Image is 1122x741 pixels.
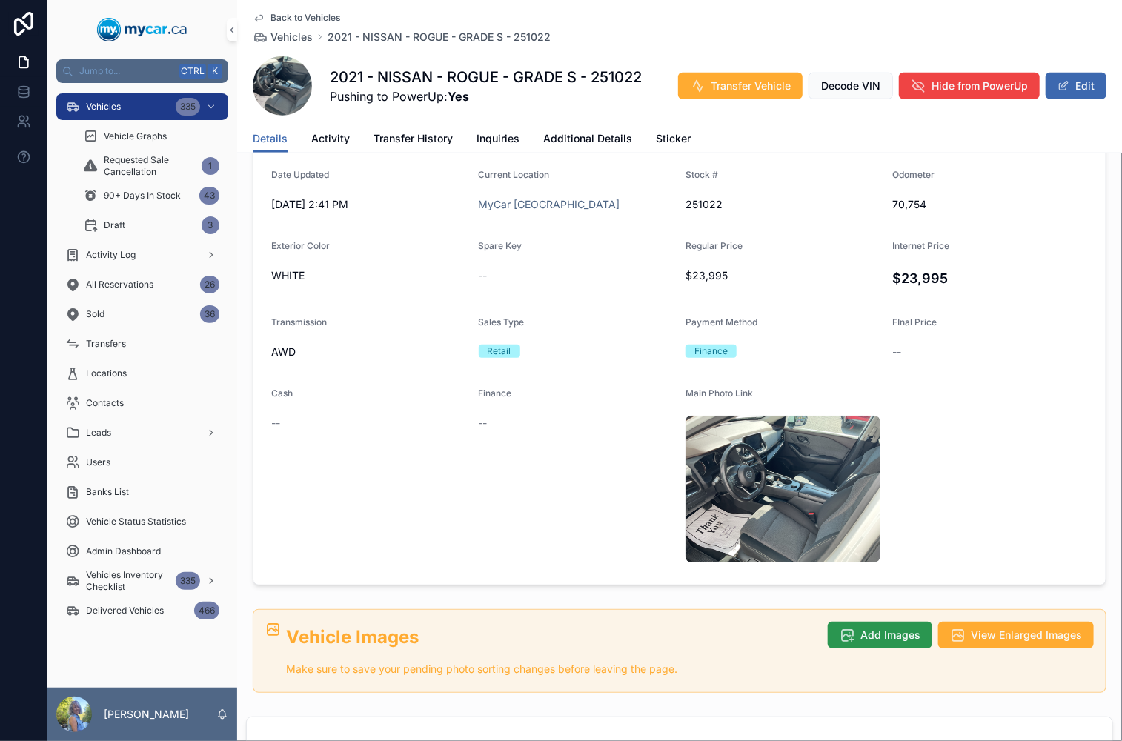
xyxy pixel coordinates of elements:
[271,197,467,212] span: [DATE] 2:41 PM
[86,545,161,557] span: Admin Dashboard
[97,18,187,41] img: App logo
[56,419,228,446] a: Leads
[86,516,186,528] span: Vehicle Status Statistics
[56,360,228,387] a: Locations
[200,305,219,323] div: 36
[809,73,893,99] button: Decode VIN
[330,87,642,105] span: Pushing to PowerUp:
[477,125,519,155] a: Inquiries
[104,130,167,142] span: Vehicle Graphs
[56,449,228,476] a: Users
[678,73,803,99] button: Transfer Vehicle
[56,59,228,83] button: Jump to...CtrlK
[892,240,949,251] span: Internet Price
[892,197,1088,212] span: 70,754
[686,197,880,212] span: 251022
[104,707,189,722] p: [PERSON_NAME]
[892,169,935,180] span: Odometer
[374,125,453,155] a: Transfer History
[86,249,136,261] span: Activity Log
[543,125,632,155] a: Additional Details
[74,182,228,209] a: 90+ Days In Stock43
[86,101,121,113] span: Vehicles
[271,316,327,328] span: Transmission
[271,416,280,431] span: --
[253,30,313,44] a: Vehicles
[176,572,200,590] div: 335
[892,316,937,328] span: FInal Price
[253,125,288,153] a: Details
[286,661,816,678] p: Make sure to save your pending photo sorting changes before leaving the page.
[656,131,691,146] span: Sticker
[86,397,124,409] span: Contacts
[86,569,170,593] span: Vehicles Inventory Checklist
[374,131,453,146] span: Transfer History
[271,240,330,251] span: Exterior Color
[86,368,127,379] span: Locations
[686,169,718,180] span: Stock #
[74,212,228,239] a: Draft3
[479,240,522,251] span: Spare Key
[176,98,200,116] div: 335
[202,157,219,175] div: 1
[479,416,488,431] span: --
[286,625,816,649] h2: Vehicle Images
[686,316,757,328] span: Payment Method
[86,456,110,468] span: Users
[448,89,469,104] strong: Yes
[56,390,228,416] a: Contacts
[104,190,181,202] span: 90+ Days In Stock
[56,568,228,594] a: Vehicles Inventory Checklist335
[1046,73,1106,99] button: Edit
[56,242,228,268] a: Activity Log
[200,276,219,293] div: 26
[179,64,206,79] span: Ctrl
[86,486,129,498] span: Banks List
[271,345,467,359] span: AWD
[86,308,104,320] span: Sold
[860,628,920,642] span: Add Images
[79,65,173,77] span: Jump to...
[686,240,743,251] span: Regular Price
[543,131,632,146] span: Additional Details
[56,93,228,120] a: Vehicles335
[479,197,620,212] a: MyCar [GEOGRAPHIC_DATA]
[971,628,1082,642] span: View Enlarged Images
[479,388,512,399] span: Finance
[938,622,1094,648] button: View Enlarged Images
[686,416,880,562] img: uc
[479,316,525,328] span: Sales Type
[86,427,111,439] span: Leads
[932,79,1028,93] span: Hide from PowerUp
[47,83,237,643] div: scrollable content
[270,12,340,24] span: Back to Vehicles
[892,345,901,359] span: --
[271,388,293,399] span: Cash
[194,602,219,619] div: 466
[656,125,691,155] a: Sticker
[56,508,228,535] a: Vehicle Status Statistics
[477,131,519,146] span: Inquiries
[270,30,313,44] span: Vehicles
[828,622,932,648] button: Add Images
[899,73,1040,99] button: Hide from PowerUp
[479,169,550,180] span: Current Location
[199,187,219,205] div: 43
[488,345,511,358] div: Retail
[209,65,221,77] span: K
[311,125,350,155] a: Activity
[86,279,153,290] span: All Reservations
[104,219,125,231] span: Draft
[328,30,551,44] span: 2021 - NISSAN - ROGUE - GRADE S - 251022
[56,330,228,357] a: Transfers
[330,67,642,87] h1: 2021 - NISSAN - ROGUE - GRADE S - 251022
[711,79,791,93] span: Transfer Vehicle
[86,605,164,617] span: Delivered Vehicles
[56,271,228,298] a: All Reservations26
[686,268,880,283] span: $23,995
[271,268,467,283] span: WHITE
[311,131,350,146] span: Activity
[56,301,228,328] a: Sold36
[253,131,288,146] span: Details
